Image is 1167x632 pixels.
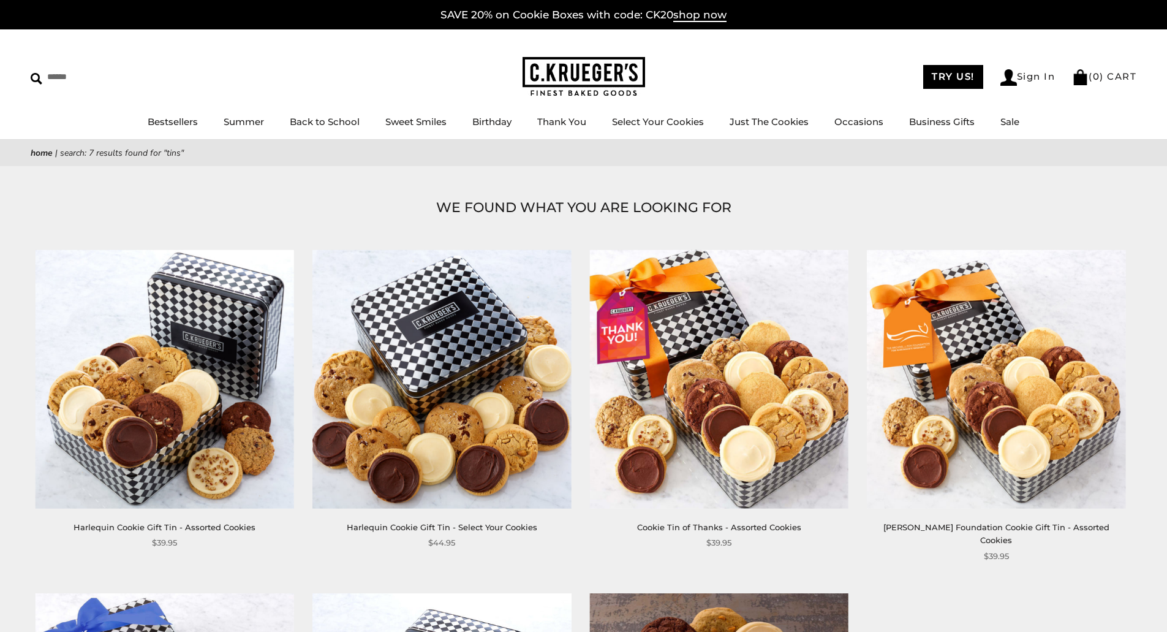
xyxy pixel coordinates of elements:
[537,116,586,128] a: Thank You
[472,116,512,128] a: Birthday
[1000,69,1017,86] img: Account
[440,9,727,22] a: SAVE 20% on Cookie Boxes with code: CK20shop now
[673,9,727,22] span: shop now
[523,57,645,97] img: C.KRUEGER'S
[1000,116,1019,128] a: Sale
[590,249,848,508] img: Cookie Tin of Thanks - Assorted Cookies
[706,536,731,549] span: $39.95
[224,116,264,128] a: Summer
[730,116,809,128] a: Just The Cookies
[290,116,360,128] a: Back to School
[385,116,447,128] a: Sweet Smiles
[312,249,571,508] img: Harlequin Cookie Gift Tin - Select Your Cookies
[148,116,198,128] a: Bestsellers
[152,536,177,549] span: $39.95
[909,116,975,128] a: Business Gifts
[31,67,176,86] input: Search
[1093,70,1100,82] span: 0
[55,147,58,159] span: |
[31,73,42,85] img: Search
[60,147,184,159] span: Search: 7 results found for "Tins"
[347,522,537,532] a: Harlequin Cookie Gift Tin - Select Your Cookies
[36,249,294,508] img: Harlequin Cookie Gift Tin - Assorted Cookies
[834,116,883,128] a: Occasions
[923,65,983,89] a: TRY US!
[31,147,53,159] a: Home
[1000,69,1056,86] a: Sign In
[883,522,1109,545] a: [PERSON_NAME] Foundation Cookie Gift Tin - Assorted Cookies
[74,522,255,532] a: Harlequin Cookie Gift Tin - Assorted Cookies
[612,116,704,128] a: Select Your Cookies
[1072,70,1136,82] a: (0) CART
[31,146,1136,160] nav: breadcrumbs
[637,522,801,532] a: Cookie Tin of Thanks - Assorted Cookies
[49,197,1118,219] h1: WE FOUND WHAT YOU ARE LOOKING FOR
[984,550,1009,563] span: $39.95
[428,536,455,549] span: $44.95
[867,249,1125,508] img: Michael J. Fox Foundation Cookie Gift Tin - Assorted Cookies
[1072,69,1089,85] img: Bag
